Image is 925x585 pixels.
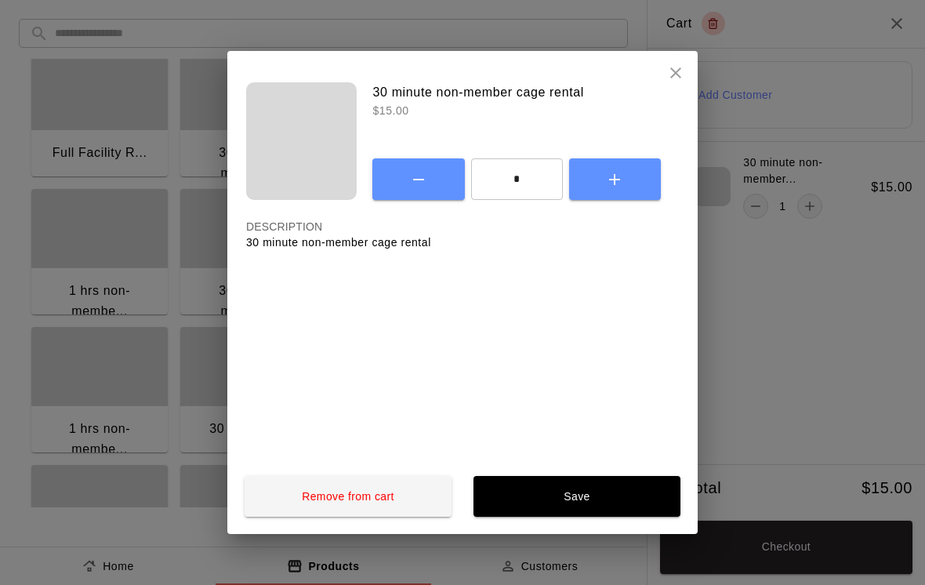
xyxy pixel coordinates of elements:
[245,476,452,517] button: Remove from cart
[246,219,679,234] p: DESCRIPTION
[473,476,680,517] button: Save
[660,57,691,89] button: close
[372,103,679,119] p: $ 15.00
[372,82,679,103] h6: 30 minute non-member cage rental
[246,236,431,249] span: 30 minute non-member cage rental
